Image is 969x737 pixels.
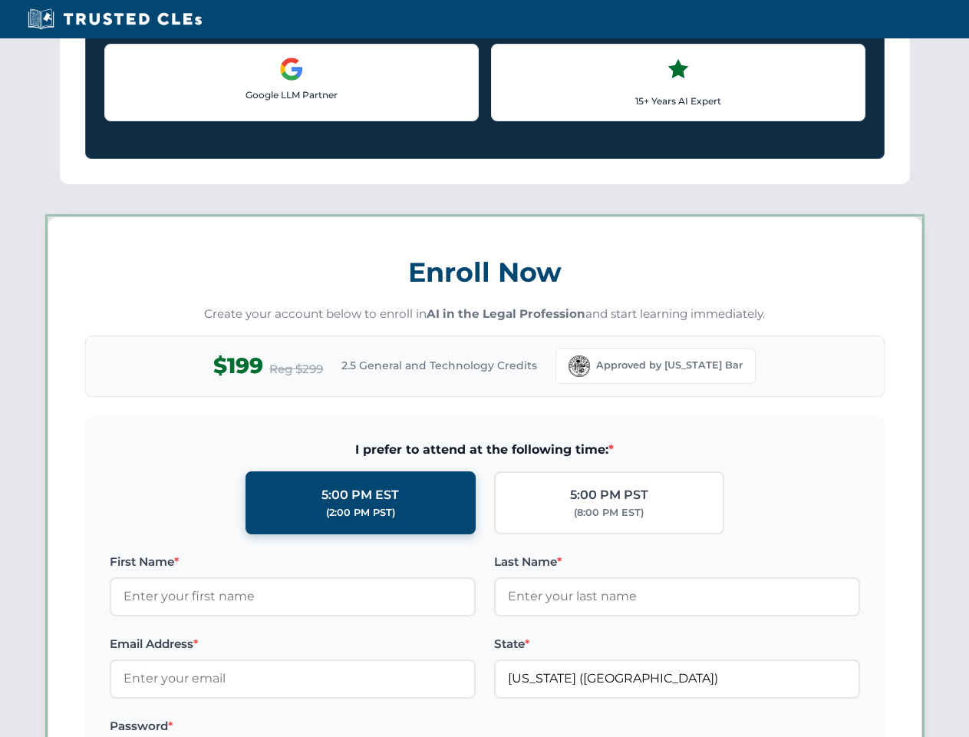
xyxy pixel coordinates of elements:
h3: Enroll Now [85,248,885,296]
span: Reg $299 [269,360,323,378]
input: Enter your email [110,659,476,698]
img: Google [279,57,304,81]
p: Create your account below to enroll in and start learning immediately. [85,306,885,323]
label: Password [110,717,476,735]
img: Florida Bar [569,355,590,377]
span: $199 [213,349,263,383]
p: 15+ Years AI Expert [504,94,852,108]
div: 5:00 PM EST [321,485,399,505]
span: 2.5 General and Technology Credits [341,357,537,374]
label: State [494,635,860,653]
strong: AI in the Legal Profession [427,306,585,321]
input: Florida (FL) [494,659,860,698]
div: 5:00 PM PST [570,485,648,505]
span: I prefer to attend at the following time: [110,440,860,460]
input: Enter your last name [494,577,860,616]
img: Trusted CLEs [23,8,206,31]
label: First Name [110,553,476,571]
label: Last Name [494,553,860,571]
div: (2:00 PM PST) [326,505,395,521]
div: (8:00 PM EST) [574,505,644,521]
label: Email Address [110,635,476,653]
span: Approved by [US_STATE] Bar [596,358,743,373]
p: Google LLM Partner [117,88,466,102]
input: Enter your first name [110,577,476,616]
